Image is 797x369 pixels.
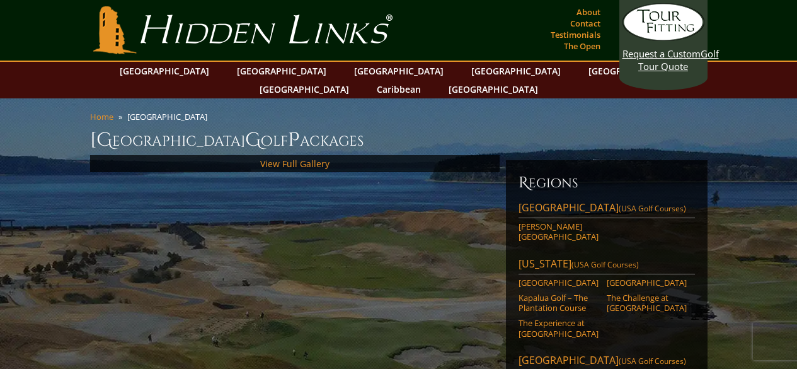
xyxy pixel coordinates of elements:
[519,201,695,218] a: [GEOGRAPHIC_DATA](USA Golf Courses)
[571,259,639,270] span: (USA Golf Courses)
[519,221,599,242] a: [PERSON_NAME][GEOGRAPHIC_DATA]
[582,62,684,80] a: [GEOGRAPHIC_DATA]
[288,127,300,153] span: P
[573,3,604,21] a: About
[519,257,695,274] a: [US_STATE](USA Golf Courses)
[561,37,604,55] a: The Open
[607,278,687,288] a: [GEOGRAPHIC_DATA]
[253,80,355,98] a: [GEOGRAPHIC_DATA]
[548,26,604,44] a: Testimonials
[519,278,599,288] a: [GEOGRAPHIC_DATA]
[607,293,687,313] a: The Challenge at [GEOGRAPHIC_DATA]
[519,318,599,339] a: The Experience at [GEOGRAPHIC_DATA]
[465,62,567,80] a: [GEOGRAPHIC_DATA]
[90,111,113,122] a: Home
[348,62,450,80] a: [GEOGRAPHIC_DATA]
[619,203,686,214] span: (USA Golf Courses)
[127,111,212,122] li: [GEOGRAPHIC_DATA]
[260,158,330,170] a: View Full Gallery
[622,3,704,73] a: Request a CustomGolf Tour Quote
[622,47,701,60] span: Request a Custom
[442,80,544,98] a: [GEOGRAPHIC_DATA]
[370,80,427,98] a: Caribbean
[245,127,261,153] span: G
[519,293,599,313] a: Kapalua Golf – The Plantation Course
[113,62,215,80] a: [GEOGRAPHIC_DATA]
[519,173,695,193] h6: Regions
[619,356,686,366] span: (USA Golf Courses)
[567,15,604,32] a: Contact
[231,62,333,80] a: [GEOGRAPHIC_DATA]
[90,127,708,153] h1: [GEOGRAPHIC_DATA] olf ackages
